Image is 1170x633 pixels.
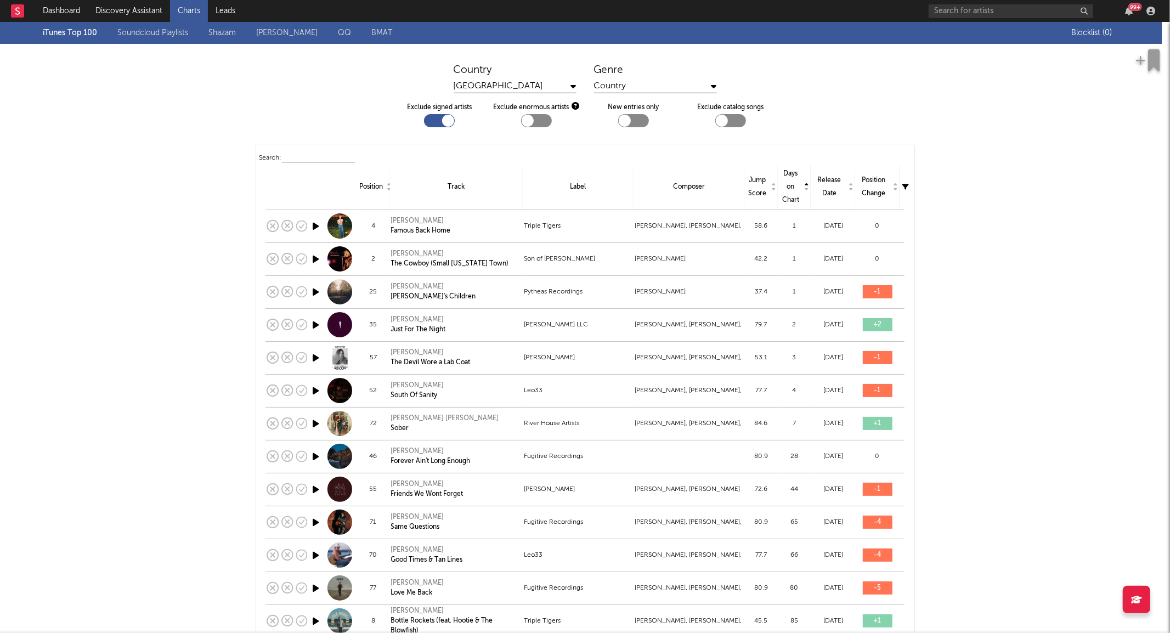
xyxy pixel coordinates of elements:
div: Famous Back Home [391,226,451,236]
div: Country [454,64,576,77]
span: Search: [259,155,282,161]
div: Fugitive Recordings [524,581,632,595]
td: 77.7 [744,539,778,572]
div: [PERSON_NAME], [PERSON_NAME], [PERSON_NAME], [PERSON_NAME] [635,219,743,233]
td: [DATE] [811,341,855,374]
a: [PERSON_NAME]Just For The Night [391,315,446,335]
div: 2 [358,252,389,265]
div: 52 [358,384,389,397]
div: [PERSON_NAME], [PERSON_NAME], [PERSON_NAME], [PERSON_NAME], [PERSON_NAME], [PERSON_NAME], [PERSON... [635,614,743,628]
div: Friends We Wont Forget [391,489,464,499]
td: 42.2 [744,242,778,275]
div: [PERSON_NAME] [391,216,451,226]
div: Label [525,180,631,194]
td: [DATE] [811,539,855,572]
div: 46 [358,450,389,463]
div: + 1 [863,614,892,628]
div: [PERSON_NAME] [391,479,464,489]
div: - 1 [863,483,892,496]
div: 3 [779,351,810,364]
div: 28 [779,450,810,463]
td: 0 [855,440,900,473]
div: The Cowboy (Small [US_STATE] Town) [391,259,509,269]
td: 37.4 [744,275,778,308]
button: Exclude enormous artists [572,102,580,110]
div: Sober [391,423,499,433]
td: [DATE] [811,407,855,440]
div: Leo33 [524,384,632,397]
div: - 1 [863,285,892,298]
div: [PERSON_NAME], [PERSON_NAME] [635,483,743,496]
div: [PERSON_NAME] [391,249,509,259]
div: [PERSON_NAME], [PERSON_NAME], [PERSON_NAME] [635,384,743,397]
td: [DATE] [811,572,855,604]
td: [DATE] [811,210,855,242]
td: 72.6 [744,473,778,506]
a: QQ [338,26,351,39]
div: 65 [779,516,810,529]
td: 79.7 [744,308,778,341]
div: [PERSON_NAME] [391,348,471,358]
div: 70 [358,549,389,562]
a: [PERSON_NAME]Good Times & Tan Lines [391,545,463,565]
div: Triple Tigers [524,219,632,233]
a: [PERSON_NAME]South Of Sanity [391,381,444,400]
div: 44 [779,483,810,496]
div: + 1 [863,417,892,430]
div: Triple Tigers [524,614,632,628]
div: 7 [779,417,810,430]
div: 66 [779,549,810,562]
div: Pytheas Recordings [524,285,632,298]
div: 85 [779,614,810,628]
div: Genre [594,64,717,77]
div: 72 [358,417,389,430]
div: Son of [PERSON_NAME] [524,252,632,265]
div: [PERSON_NAME] [391,606,522,616]
td: [DATE] [811,506,855,539]
td: 77.7 [744,374,778,407]
div: - 1 [863,384,892,397]
div: Days on Chart [781,167,809,207]
a: Shazam [208,26,236,39]
div: 1 [779,219,810,233]
input: Search for artists [929,4,1093,18]
div: [PERSON_NAME], [PERSON_NAME], [PERSON_NAME] [PERSON_NAME], [PERSON_NAME] [635,417,743,430]
div: Position Change [858,174,897,200]
div: Just For The Night [391,325,446,335]
div: 1 [779,252,810,265]
label: Exclude catalog songs [697,101,764,114]
div: Composer [636,180,742,194]
div: Country [594,80,717,93]
div: Exclude enormous artists [494,101,580,114]
div: [PERSON_NAME] [524,351,632,364]
div: 2 [779,318,810,331]
div: [PERSON_NAME] [391,282,476,292]
div: - 5 [863,581,892,595]
div: Same Questions [391,522,444,532]
td: 84.6 [744,407,778,440]
div: 99 + [1128,3,1142,11]
span: Blocklist [1071,29,1119,37]
td: [DATE] [811,473,855,506]
div: Fugitive Recordings [524,516,632,529]
td: [DATE] [811,308,855,341]
div: [PERSON_NAME], [PERSON_NAME], [PERSON_NAME] [635,549,743,562]
div: [PERSON_NAME] [635,252,743,265]
span: ( 0 ) [1103,26,1119,39]
div: [PERSON_NAME], [PERSON_NAME], [PERSON_NAME] [635,318,743,331]
div: [PERSON_NAME] [391,447,471,456]
div: 4 [358,219,389,233]
div: - 1 [863,351,892,364]
div: 55 [358,483,389,496]
div: 25 [358,285,389,298]
button: 99+ [1125,7,1133,15]
div: [PERSON_NAME] [635,285,743,298]
div: [GEOGRAPHIC_DATA] [454,80,576,93]
div: Track [393,180,520,194]
td: 80.9 [744,572,778,604]
div: Love Me Back [391,588,444,598]
div: 4 [779,384,810,397]
div: 80 [779,581,810,595]
td: 0 [855,242,900,275]
div: [PERSON_NAME] [391,381,444,391]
